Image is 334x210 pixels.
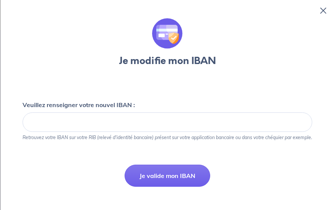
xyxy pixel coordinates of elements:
h3: Je modifie mon IBAN [119,55,216,67]
em: Retrouvez votre IBAN sur votre RIB (relevé d'identité bancaire) présent sur votre application ban... [23,135,312,140]
button: Je valide mon IBAN [125,165,210,187]
img: illu_credit_card.svg [152,18,183,49]
label: Veuillez renseigner votre nouvel IBAN : [23,100,312,109]
iframe: Cadre sécurisé pour la saisie de l'IBAN [32,119,303,125]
